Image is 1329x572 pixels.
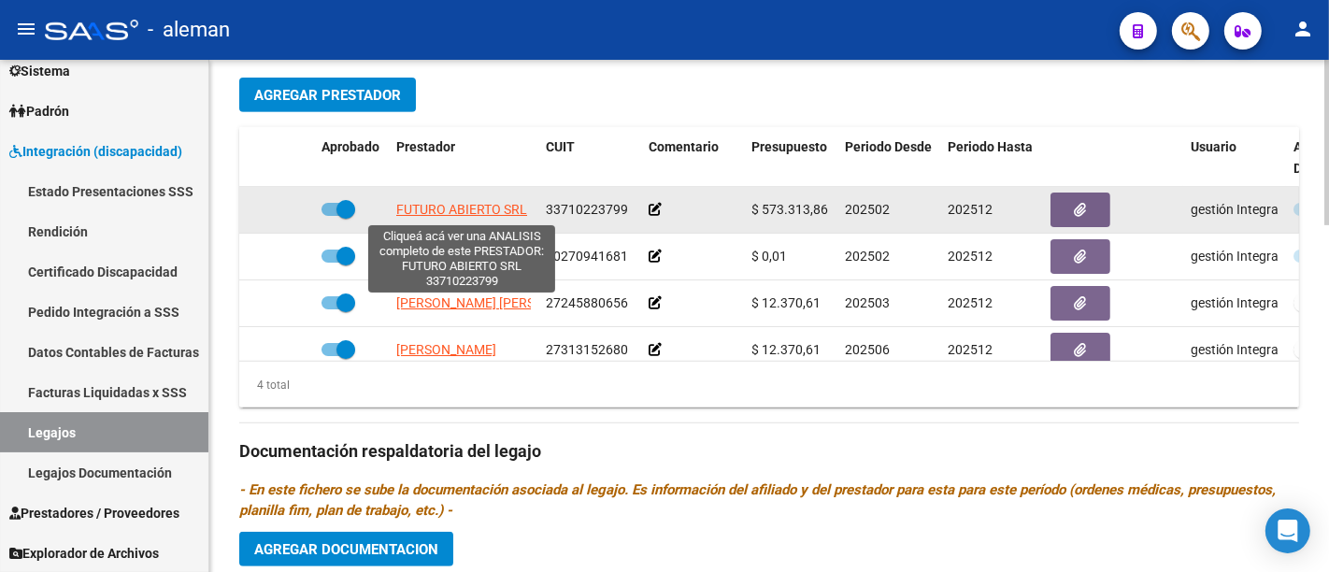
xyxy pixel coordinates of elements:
[239,532,453,566] button: Agregar Documentacion
[546,249,628,264] span: 20270941681
[751,202,828,217] span: $ 573.313,86
[751,139,827,154] span: Presupuesto
[9,101,69,122] span: Padrón
[148,9,230,50] span: - aleman
[1183,127,1286,189] datatable-header-cell: Usuario
[396,342,496,357] span: [PERSON_NAME]
[1292,18,1314,40] mat-icon: person
[396,295,599,310] span: [PERSON_NAME] [PERSON_NAME]
[837,127,940,189] datatable-header-cell: Periodo Desde
[322,139,379,154] span: Aprobado
[751,249,787,264] span: $ 0,01
[948,139,1033,154] span: Periodo Hasta
[396,249,496,264] span: [PERSON_NAME]
[1191,139,1236,154] span: Usuario
[314,127,389,189] datatable-header-cell: Aprobado
[751,342,821,357] span: $ 12.370,61
[239,78,416,112] button: Agregar Prestador
[948,202,993,217] span: 202512
[239,375,290,395] div: 4 total
[744,127,837,189] datatable-header-cell: Presupuesto
[751,295,821,310] span: $ 12.370,61
[239,438,1299,465] h3: Documentación respaldatoria del legajo
[546,295,628,310] span: 27245880656
[9,61,70,81] span: Sistema
[239,481,1276,519] i: - En este fichero se sube la documentación asociada al legajo. Es información del afiliado y del ...
[254,541,438,558] span: Agregar Documentacion
[845,202,890,217] span: 202502
[254,87,401,104] span: Agregar Prestador
[649,139,719,154] span: Comentario
[948,295,993,310] span: 202512
[940,127,1043,189] datatable-header-cell: Periodo Hasta
[845,139,932,154] span: Periodo Desde
[845,342,890,357] span: 202506
[845,249,890,264] span: 202502
[389,127,538,189] datatable-header-cell: Prestador
[845,295,890,310] span: 202503
[1265,508,1310,553] div: Open Intercom Messenger
[546,202,628,217] span: 33710223799
[396,139,455,154] span: Prestador
[641,127,744,189] datatable-header-cell: Comentario
[948,249,993,264] span: 202512
[9,543,159,564] span: Explorador de Archivos
[546,342,628,357] span: 27313152680
[9,141,182,162] span: Integración (discapacidad)
[948,342,993,357] span: 202512
[396,202,527,217] span: FUTURO ABIERTO SRL
[538,127,641,189] datatable-header-cell: CUIT
[546,139,575,154] span: CUIT
[9,503,179,523] span: Prestadores / Proveedores
[15,18,37,40] mat-icon: menu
